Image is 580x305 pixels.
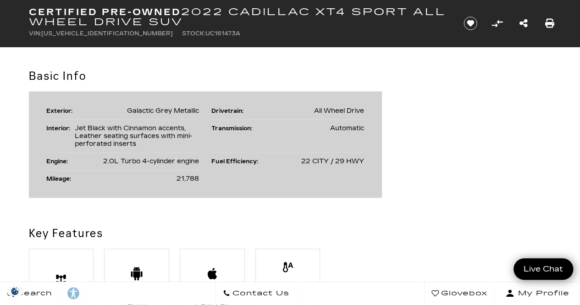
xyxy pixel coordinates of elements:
[182,30,205,37] span: Stock:
[29,68,382,84] h2: Basic Info
[5,286,26,296] img: Opt-Out Icon
[230,287,289,300] span: Contact Us
[103,157,199,165] span: 2.0L Turbo 4-cylinder engine
[495,282,580,305] button: Open user profile menu
[514,287,569,300] span: My Profile
[46,107,77,115] div: Exterior:
[29,7,448,27] h1: 2022 Cadillac XT4 Sport All Wheel Drive SUV
[424,282,495,305] a: Glovebox
[29,30,41,37] span: VIN:
[314,107,364,115] span: All Wheel Drive
[46,175,76,183] div: Mileage:
[330,124,364,132] span: Automatic
[29,225,382,242] h2: Key Features
[14,287,52,300] span: Search
[545,17,554,30] a: Print this Certified Pre-Owned 2022 Cadillac XT4 Sport All Wheel Drive SUV
[490,17,504,30] button: Compare Vehicle
[215,282,297,305] a: Contact Us
[460,16,481,31] button: Save vehicle
[211,107,248,115] div: Drivetrain:
[41,30,173,37] span: [US_VEHICLE_IDENTIFICATION_NUMBER]
[5,286,26,296] section: Click to Open Cookie Consent Modal
[177,175,199,183] span: 21,788
[514,258,573,280] a: Live Chat
[211,124,256,132] div: Transmission:
[29,6,182,17] strong: Certified Pre-Owned
[75,124,193,148] span: Jet Black with Cinnamon accents, Leather seating surfaces with mini-perforated inserts
[519,264,568,274] span: Live Chat
[127,107,199,115] span: Galactic Grey Metallic
[46,157,72,165] div: Engine:
[301,157,364,165] span: 22 CITY / 29 HWY
[211,157,262,165] div: Fuel Efficiency:
[519,17,527,30] a: Share this Certified Pre-Owned 2022 Cadillac XT4 Sport All Wheel Drive SUV
[205,30,240,37] span: UC161473A
[46,124,75,132] div: Interior:
[439,287,487,300] span: Glovebox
